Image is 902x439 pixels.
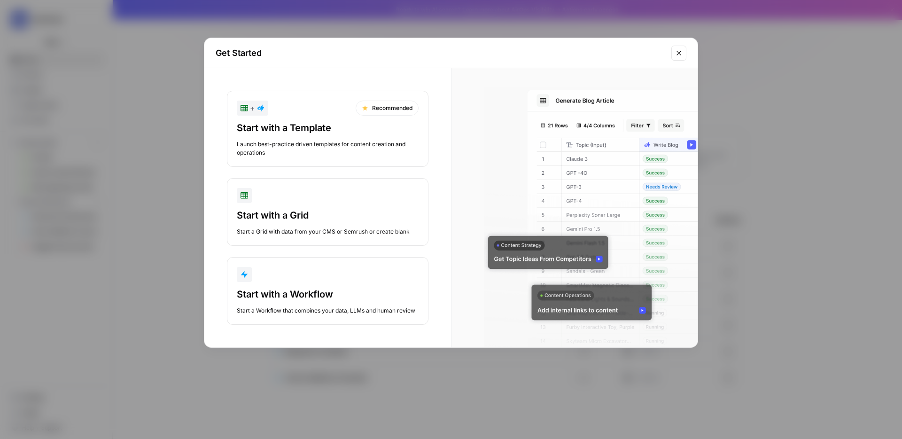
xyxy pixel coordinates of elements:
[227,178,428,246] button: Start with a GridStart a Grid with data from your CMS or Semrush or create blank
[216,47,666,60] h2: Get Started
[227,257,428,325] button: Start with a WorkflowStart a Workflow that combines your data, LLMs and human review
[237,306,419,315] div: Start a Workflow that combines your data, LLMs and human review
[237,121,419,134] div: Start with a Template
[671,46,686,61] button: Close modal
[237,209,419,222] div: Start with a Grid
[227,91,428,167] button: +RecommendedStart with a TemplateLaunch best-practice driven templates for content creation and o...
[237,288,419,301] div: Start with a Workflow
[356,101,419,116] div: Recommended
[237,227,419,236] div: Start a Grid with data from your CMS or Semrush or create blank
[237,140,419,157] div: Launch best-practice driven templates for content creation and operations
[241,102,264,114] div: +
